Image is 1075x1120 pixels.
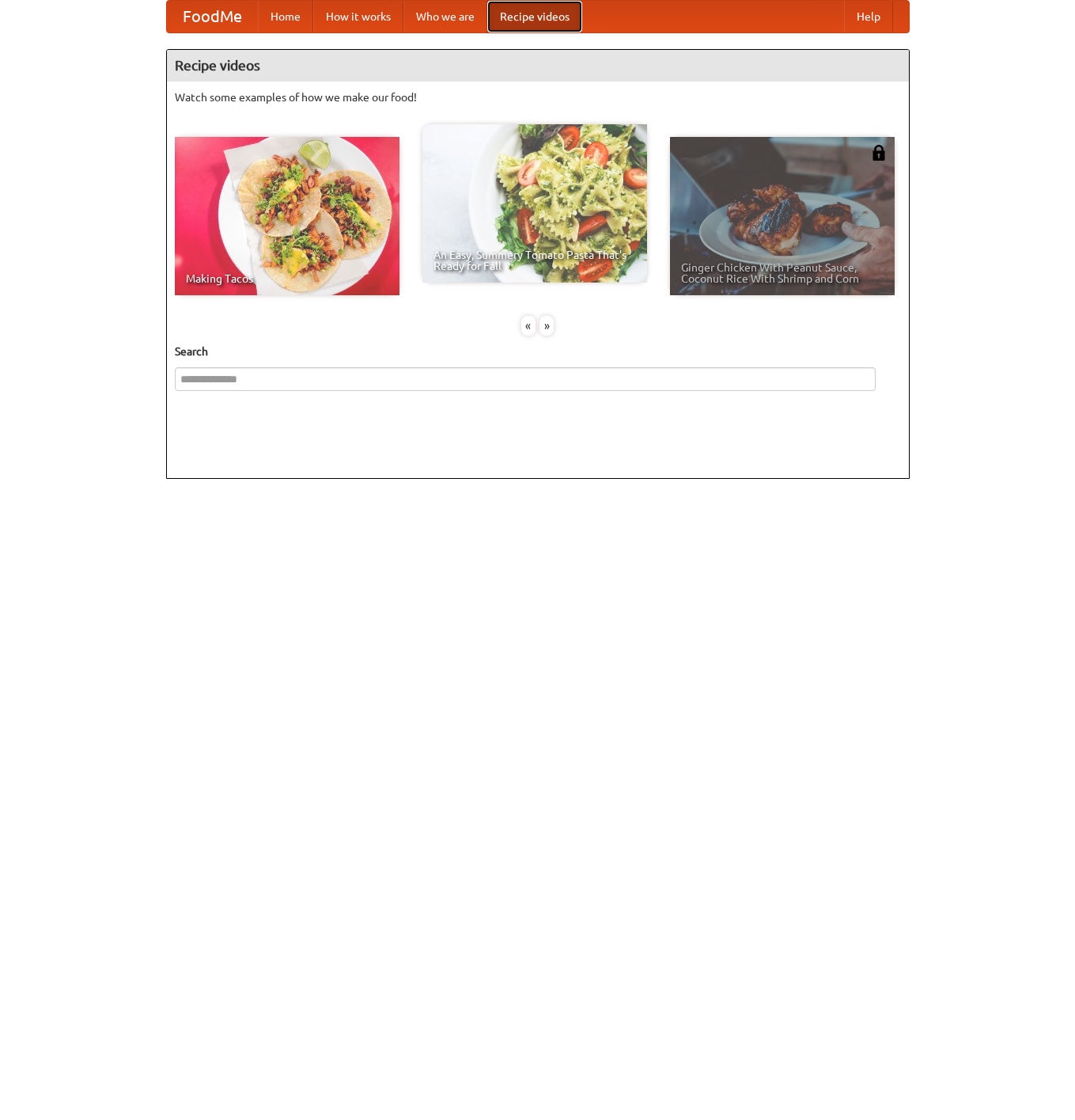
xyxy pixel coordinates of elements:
div: « [521,316,536,336]
span: Making Tacos [186,273,388,284]
p: Watch some examples of how we make our food! [175,89,901,105]
a: Making Tacos [175,137,399,295]
a: An Easy, Summery Tomato Pasta That's Ready for Fall [422,124,647,283]
h4: Recipe videos [167,50,909,82]
span: An Easy, Summery Tomato Pasta That's Ready for Fall [433,249,636,271]
a: How it works [313,1,403,32]
a: FoodMe [167,1,258,32]
h5: Search [175,344,901,359]
img: 483408.png [871,145,887,161]
a: Who we are [403,1,487,32]
a: Recipe videos [487,1,582,32]
a: Help [844,1,893,32]
a: Home [258,1,313,32]
div: » [539,316,554,336]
